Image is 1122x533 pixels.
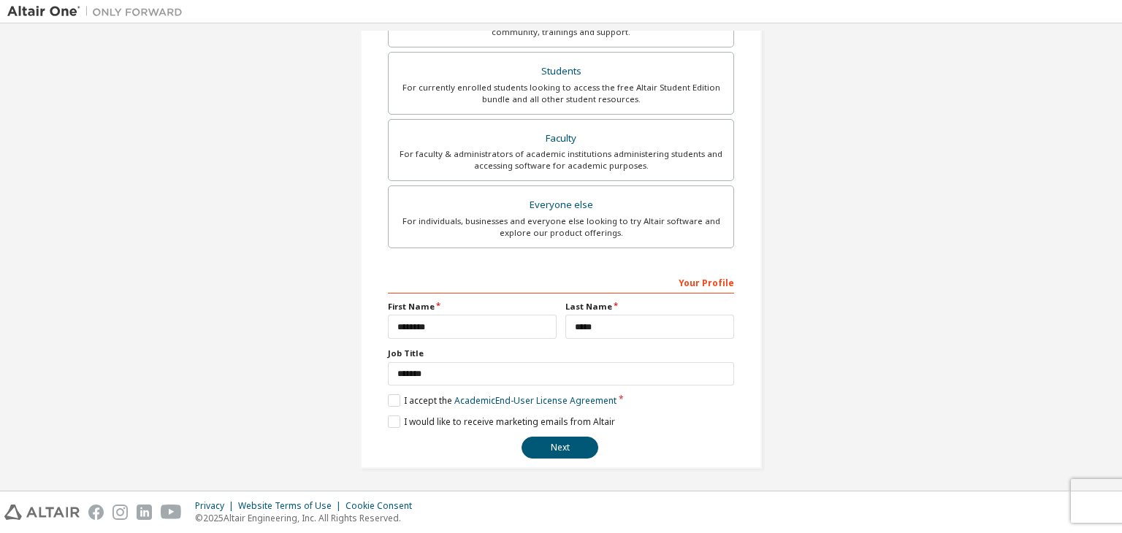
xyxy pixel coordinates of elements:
img: youtube.svg [161,505,182,520]
div: Everyone else [397,195,725,215]
label: I accept the [388,394,617,407]
a: Academic End-User License Agreement [454,394,617,407]
div: For currently enrolled students looking to access the free Altair Student Edition bundle and all ... [397,82,725,105]
div: Faculty [397,129,725,149]
div: Website Terms of Use [238,500,346,512]
label: I would like to receive marketing emails from Altair [388,415,615,428]
img: Altair One [7,4,190,19]
button: Next [522,437,598,459]
div: Your Profile [388,270,734,294]
div: Privacy [195,500,238,512]
div: Students [397,61,725,82]
img: altair_logo.svg [4,505,80,520]
div: For faculty & administrators of academic institutions administering students and accessing softwa... [397,148,725,172]
img: linkedin.svg [137,505,152,520]
p: © 2025 Altair Engineering, Inc. All Rights Reserved. [195,512,421,524]
img: instagram.svg [112,505,128,520]
label: Job Title [388,348,734,359]
label: First Name [388,301,557,312]
div: Cookie Consent [346,500,421,512]
img: facebook.svg [88,505,104,520]
label: Last Name [565,301,734,312]
div: For individuals, businesses and everyone else looking to try Altair software and explore our prod... [397,215,725,239]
